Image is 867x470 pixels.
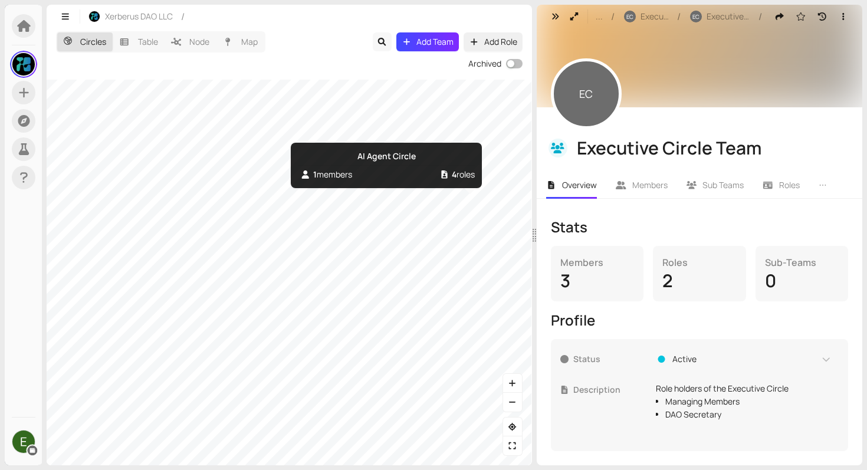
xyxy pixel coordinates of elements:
[665,395,832,408] li: Managing Members
[692,14,699,19] span: EC
[560,255,634,269] div: Members
[560,269,634,292] div: 3
[665,408,832,421] li: DAO Secretary
[684,7,756,26] button: ECExecutive Circle Team
[765,269,839,292] div: 0
[618,7,675,26] button: ECExecutive Circle
[464,32,523,51] button: Add Role
[105,10,173,23] span: Xerberus DAO LLC
[596,10,603,23] span: ...
[779,179,800,190] span: Roles
[573,383,649,396] span: Description
[662,255,736,269] div: Roles
[562,179,597,190] span: Overview
[641,10,669,23] span: Executive Circle
[579,58,593,129] span: EC
[416,35,454,48] span: Add Team
[590,7,609,26] button: ...
[577,137,846,159] div: Executive Circle Team
[396,32,459,51] button: Add Team
[626,14,633,19] span: EC
[765,255,839,269] div: Sub-Teams
[551,311,848,330] div: Profile
[819,181,827,189] span: ellipsis
[468,57,501,70] div: Archived
[89,11,100,22] img: HgCiZ4BMi_.jpeg
[632,179,668,190] span: Members
[702,179,744,190] span: Sub Teams
[12,53,35,75] img: gQX6TtSrwZ.jpeg
[662,269,736,292] div: 2
[656,382,832,395] p: Role holders of the Executive Circle
[83,7,179,26] button: Xerberus DAO LLC
[573,353,649,366] span: Status
[551,218,848,236] div: Stats
[707,10,750,23] span: Executive Circle Team
[484,35,517,48] span: Add Role
[12,430,35,453] img: ACg8ocJiNtrj-q3oAs-KiQUokqI3IJKgX5M3z0g1j3yMiQWdKhkXpQ=s500
[672,353,697,366] span: Active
